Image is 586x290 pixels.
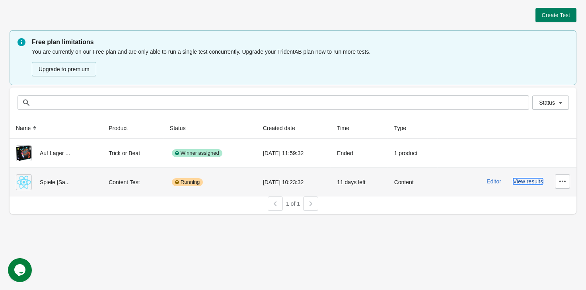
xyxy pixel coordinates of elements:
[16,145,96,161] div: Auf Lager ...
[8,258,33,282] iframe: chat widget
[391,121,417,135] button: Type
[16,174,96,190] div: Spiele [Sa...
[532,95,569,110] button: Status
[167,121,197,135] button: Status
[13,121,42,135] button: Name
[32,37,568,47] p: Free plan limitations
[105,121,139,135] button: Product
[539,99,555,106] span: Status
[260,121,306,135] button: Created date
[337,145,382,161] div: Ended
[32,47,568,77] div: You are currently on our Free plan and are only able to run a single test concurrently. Upgrade y...
[32,62,96,76] button: Upgrade to premium
[286,200,300,207] span: 1 of 1
[542,12,570,18] span: Create Test
[535,8,576,22] button: Create Test
[172,178,203,186] div: Running
[337,174,382,190] div: 11 days left
[513,178,543,185] button: View results
[109,174,157,190] div: Content Test
[334,121,360,135] button: Time
[109,145,157,161] div: Trick or Beat
[394,174,431,190] div: Content
[172,149,222,157] div: Winner assigned
[487,178,501,185] button: Editor
[394,145,431,161] div: 1 product
[263,145,324,161] div: [DATE] 11:59:32
[263,174,324,190] div: [DATE] 10:23:32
